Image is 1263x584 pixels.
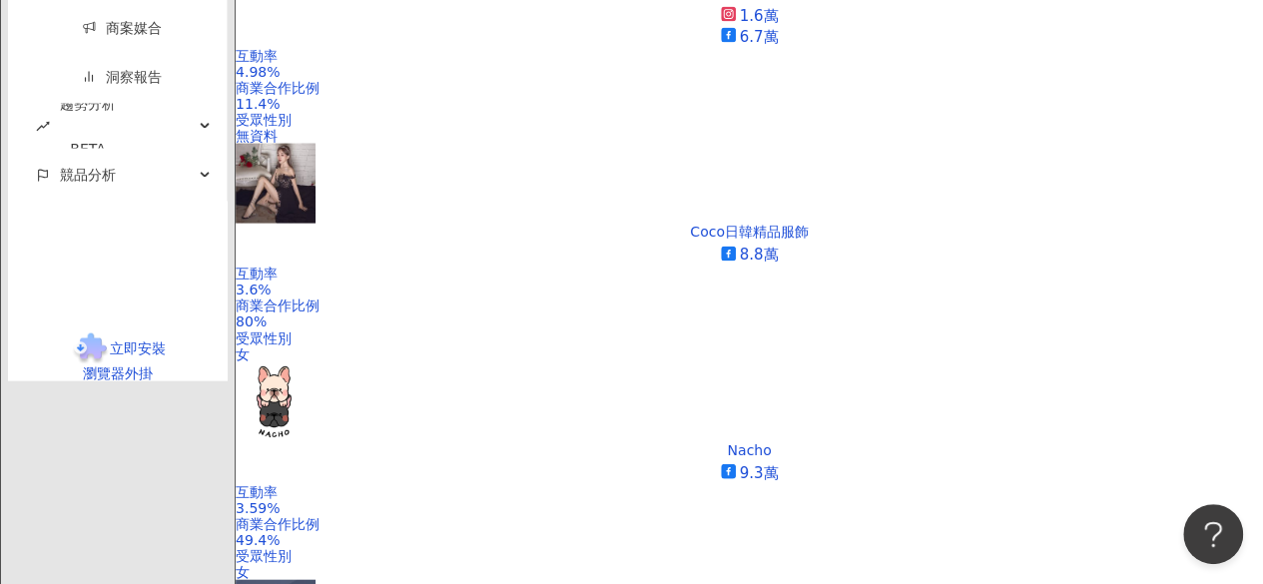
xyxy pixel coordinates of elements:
[236,564,1263,580] div: 女
[236,362,1263,442] a: KOL Avatar
[236,128,1263,144] div: 無資料
[236,144,316,224] img: KOL Avatar
[740,27,779,48] div: 6.7萬
[236,297,1263,313] div: 商業合作比例
[60,153,116,198] span: 競品分析
[82,20,162,36] a: 商案媒合
[36,120,50,134] span: rise
[740,245,779,266] div: 8.8萬
[740,6,779,27] div: 1.6萬
[236,330,1263,346] div: 受眾性別
[82,69,162,85] a: 洞察報告
[236,362,316,442] img: KOL Avatar
[236,224,1263,362] a: Coco日韓精品服飾8.8萬互動率3.6%商業合作比例80%受眾性別女
[236,64,1263,80] div: 4.98%
[8,333,228,381] a: chrome extension立即安裝 瀏覽器外掛
[236,516,1263,532] div: 商業合作比例
[236,532,1263,548] div: 49.4%
[236,144,1263,224] a: KOL Avatar
[236,500,1263,516] div: 3.59%
[236,282,1263,297] div: 3.6%
[1183,504,1243,564] iframe: Help Scout Beacon - Open
[236,96,1263,112] div: 11.4%
[60,127,116,172] div: BETA
[71,333,110,365] img: chrome extension
[83,340,166,381] span: 立即安裝 瀏覽器外掛
[236,266,1263,282] div: 互動率
[236,80,1263,96] div: 商業合作比例
[236,48,1263,64] div: 互動率
[690,224,809,240] div: Coco日韓精品服飾
[60,82,116,172] span: 趨勢分析
[236,112,1263,128] div: 受眾性別
[236,346,1263,362] div: 女
[236,442,1263,581] a: Nacho9.3萬互動率3.59%商業合作比例49.4%受眾性別女
[236,313,1263,329] div: 80%
[236,548,1263,564] div: 受眾性別
[740,463,779,484] div: 9.3萬
[727,442,771,458] div: Nacho
[236,484,1263,500] div: 互動率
